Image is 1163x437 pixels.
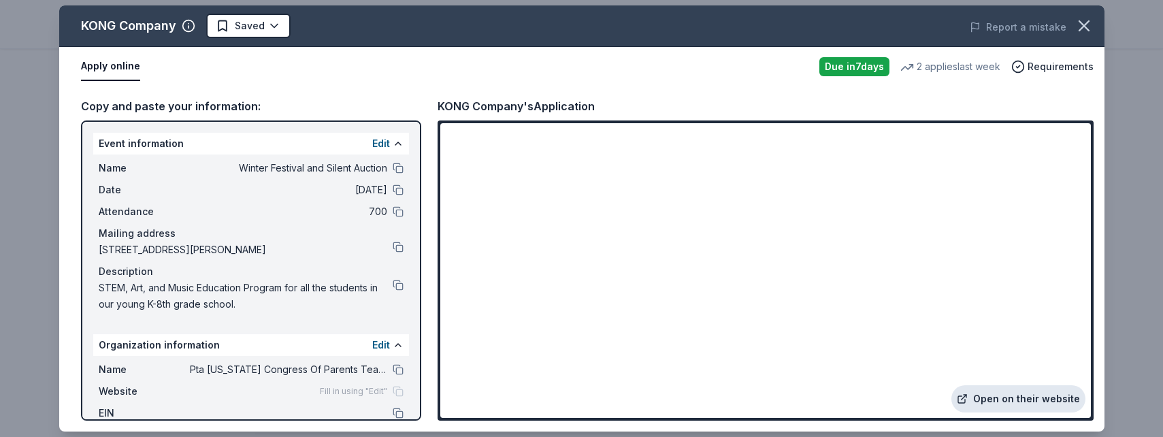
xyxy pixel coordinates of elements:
[900,59,1000,75] div: 2 applies last week
[99,204,190,220] span: Attendance
[99,182,190,198] span: Date
[93,133,409,155] div: Event information
[1011,59,1094,75] button: Requirements
[99,280,393,312] span: STEM, Art, and Music Education Program for all the students in our young K-8th grade school.
[99,383,190,400] span: Website
[99,242,393,258] span: [STREET_ADDRESS][PERSON_NAME]
[206,14,291,38] button: Saved
[1028,59,1094,75] span: Requirements
[81,52,140,81] button: Apply online
[190,160,387,176] span: Winter Festival and Silent Auction
[819,57,889,76] div: Due in 7 days
[99,405,190,421] span: EIN
[951,385,1085,412] a: Open on their website
[320,386,387,397] span: Fill in using "Edit"
[190,182,387,198] span: [DATE]
[93,334,409,356] div: Organization information
[99,160,190,176] span: Name
[438,97,595,115] div: KONG Company's Application
[81,97,421,115] div: Copy and paste your information:
[970,19,1066,35] button: Report a mistake
[372,135,390,152] button: Edit
[235,18,265,34] span: Saved
[99,263,404,280] div: Description
[99,225,404,242] div: Mailing address
[81,15,176,37] div: KONG Company
[190,204,387,220] span: 700
[190,361,387,378] span: Pta [US_STATE] Congress Of Parents Teachers And Students Inc
[99,361,190,378] span: Name
[372,337,390,353] button: Edit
